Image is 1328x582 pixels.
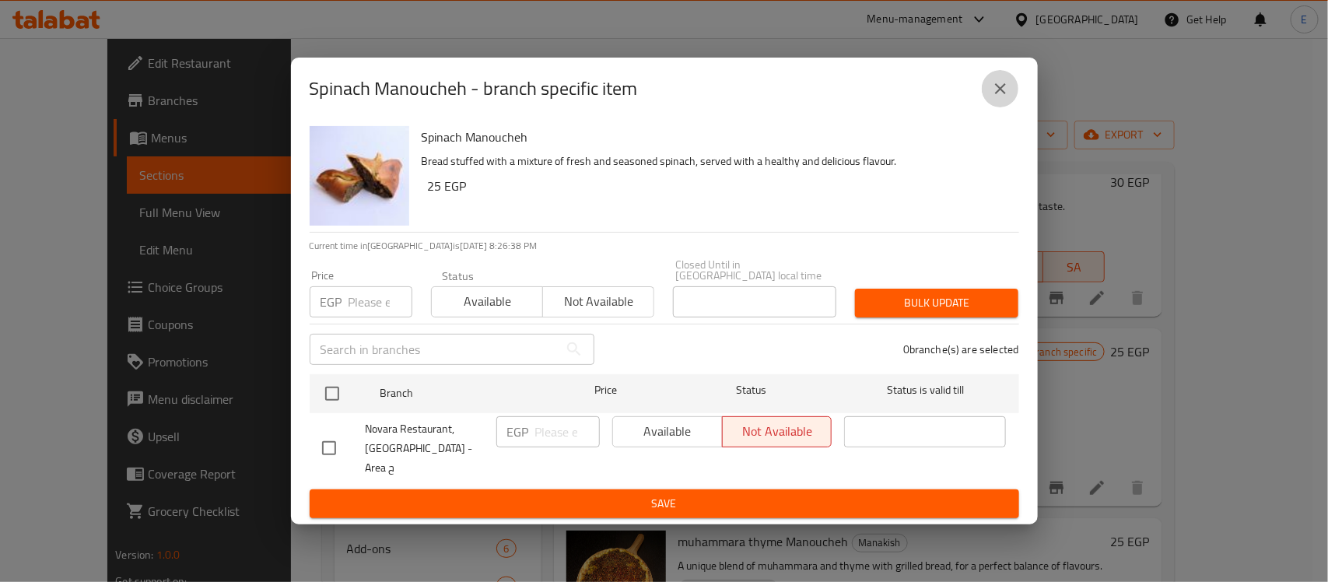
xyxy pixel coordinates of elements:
input: Please enter price [349,286,412,317]
h2: Spinach Manoucheh - branch specific item [310,76,638,101]
span: Novara Restaurant, [GEOGRAPHIC_DATA] - Area ح [366,419,484,478]
input: Search in branches [310,334,559,365]
button: Bulk update [855,289,1018,317]
p: Current time in [GEOGRAPHIC_DATA] is [DATE] 8:26:38 PM [310,239,1019,253]
h6: 25 EGP [428,175,1007,197]
p: EGP [507,422,529,441]
span: Branch [380,384,541,403]
button: close [982,70,1019,107]
button: Available [431,286,543,317]
p: Bread stuffed with a mixture of fresh and seasoned spinach, served with a healthy and delicious f... [422,152,1007,171]
h6: Spinach Manoucheh [422,126,1007,148]
button: Not available [542,286,654,317]
span: Save [322,494,1007,514]
p: 0 branche(s) are selected [903,342,1019,357]
button: Save [310,489,1019,518]
input: Please enter price [535,416,600,447]
span: Bulk update [867,293,1006,313]
span: Status [670,380,832,400]
span: Price [554,380,657,400]
span: Available [438,290,537,313]
p: EGP [321,293,342,311]
img: Spinach Manoucheh [310,126,409,226]
span: Status is valid till [844,380,1006,400]
span: Not available [549,290,648,313]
